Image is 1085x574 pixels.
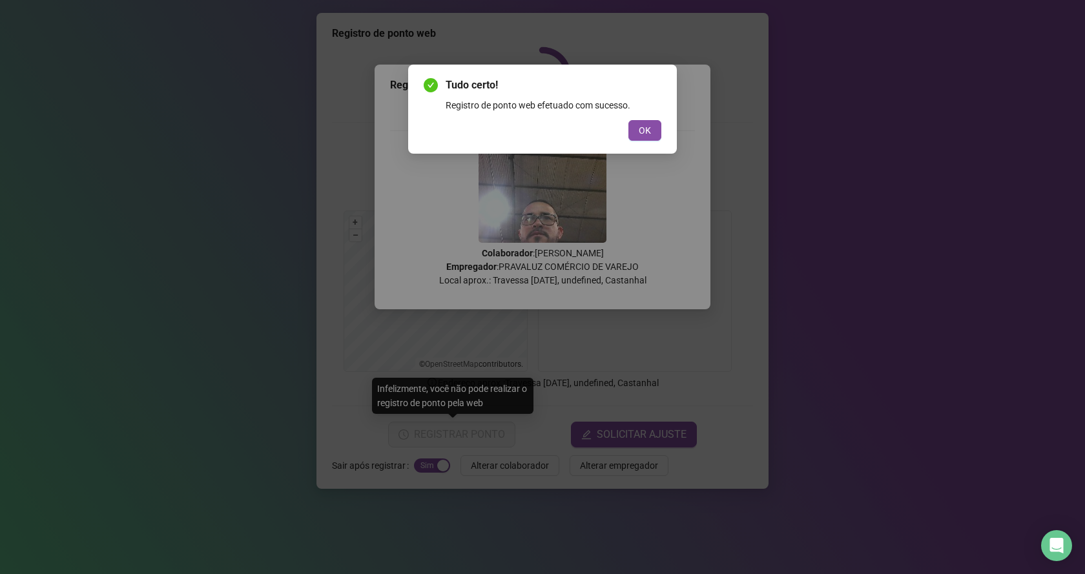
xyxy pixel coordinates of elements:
[628,120,661,141] button: OK
[424,78,438,92] span: check-circle
[446,98,661,112] div: Registro de ponto web efetuado com sucesso.
[1041,530,1072,561] div: Open Intercom Messenger
[446,77,661,93] span: Tudo certo!
[639,123,651,138] span: OK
